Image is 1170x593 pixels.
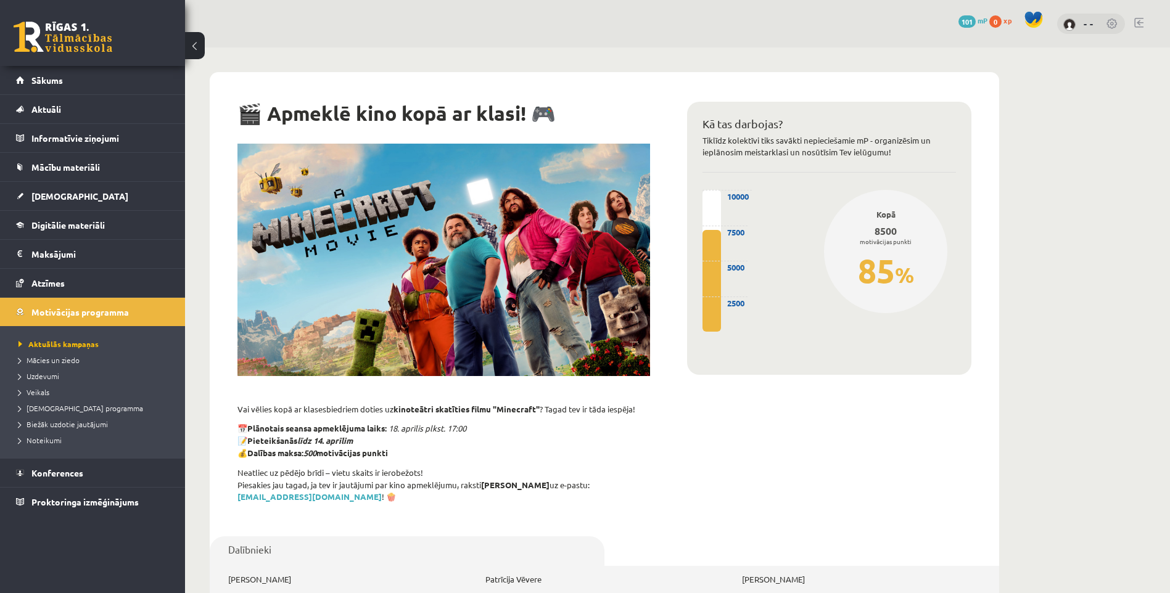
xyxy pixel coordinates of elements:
a: Noteikumi [19,435,173,446]
a: [EMAIL_ADDRESS][DOMAIN_NAME] [237,491,382,502]
a: Aktuāli [16,95,170,123]
img: - - [1063,18,1076,31]
a: Maksājumi [16,240,170,268]
a: 0 xp [989,15,1018,25]
span: Digitālie materiāli [31,219,105,231]
a: Mācību materiāli [16,153,170,181]
div: 7500 [702,226,748,239]
span: xp [1003,15,1011,25]
a: Rīgas 1. Tālmācības vidusskola [14,22,112,52]
a: Digitālie materiāli [16,211,170,239]
a: Aktuālās kampaņas [19,338,173,350]
em: 18. aprīlis plkst. 17:00 [389,423,466,433]
span: Veikals [19,387,49,397]
span: 101 [958,15,976,28]
span: Aktuāli [31,104,61,115]
span: Mācies un ziedo [19,355,80,365]
div: 5000 [702,261,748,274]
span: Motivācijas programma [31,306,129,317]
span: Biežāk uzdotie jautājumi [19,419,108,429]
a: Atzīmes [16,269,170,297]
em: 500 [303,448,316,458]
legend: Informatīvie ziņojumi [31,124,170,152]
strong: kinoteātri skatīties filmu "Minecraft" [393,404,540,414]
a: Sākums [16,66,170,94]
h2: Kā tas darbojas? [702,117,956,131]
span: mP [978,15,987,25]
a: [DEMOGRAPHIC_DATA] [16,182,170,210]
span: Aktuālās kampaņas [19,339,99,349]
strong: [PERSON_NAME] [481,480,550,490]
p: Vai vēlies kopā ar klasesbiedriem doties uz ? Tagad tev ir tāda iespēja! [237,403,650,415]
p: [PERSON_NAME] [228,573,467,586]
p: 📅 📝 💰 [237,422,650,459]
strong: Dalības maksa: motivācijas punkti [247,448,388,458]
a: Informatīvie ziņojumi [16,124,170,152]
span: Atzīmes [31,277,65,288]
a: Uzdevumi [19,370,173,382]
em: līdz 14. aprīlim [297,435,353,446]
p: Tiklīdz kolektīvi tiks savākti nepieciešamie mP - organizēsim un ieplānosim meistarklasi un nosūt... [702,134,956,159]
span: Proktoringa izmēģinājums [31,496,139,507]
div: motivācijas punkti [842,237,929,246]
span: Konferences [31,467,83,478]
span: [DEMOGRAPHIC_DATA] [31,190,128,202]
a: Motivācijas programma [16,298,170,326]
div: Kopā [842,208,929,221]
span: [DEMOGRAPHIC_DATA] programma [19,403,143,413]
span: Uzdevumi [19,371,59,381]
div: 8500 [842,224,929,239]
p: Patrīcija Vēvere [485,573,724,586]
a: Veikals [19,386,173,398]
a: Biežāk uzdotie jautājumi [19,419,173,430]
a: [DEMOGRAPHIC_DATA] programma [19,403,173,414]
span: Noteikumi [19,435,62,445]
a: 101 mP [958,15,987,25]
div: 2500 [702,296,748,309]
a: Dalībnieki [210,536,604,567]
img: p28215037_v_h8_ab.jpg [237,144,650,375]
span: Sākums [31,75,63,86]
strong: Plānotais seansa apmeklējuma laiks: [247,423,387,433]
a: - - [1084,17,1094,30]
span: % [895,261,914,288]
p: Neatliec uz pēdējo brīdi – vietu skaits ir ierobežots! Piesakies jau tagad, ja tev ir jautājumi p... [237,467,650,503]
div: 10000 [702,190,752,203]
span: Mācību materiāli [31,162,100,173]
div: 85 [842,246,929,295]
h1: 🎬 Apmeklē kino kopā ar klasi! 🎮 [237,102,650,125]
legend: Maksājumi [31,240,170,268]
a: Konferences [16,459,170,487]
a: Mācies un ziedo [19,354,173,366]
p: [PERSON_NAME] [742,573,981,586]
span: 0 [989,15,1002,28]
strong: Pieteikšanās [247,435,353,446]
a: Proktoringa izmēģinājums [16,488,170,516]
